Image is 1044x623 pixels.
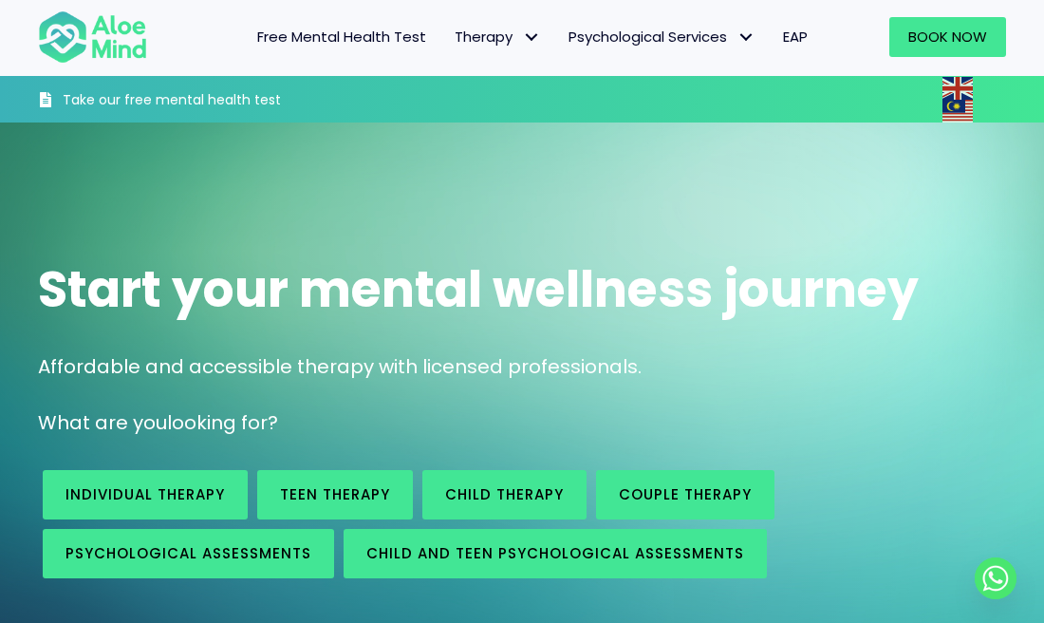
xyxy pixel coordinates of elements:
[975,557,1016,599] a: Whatsapp
[43,470,248,519] a: Individual therapy
[596,470,774,519] a: Couple therapy
[942,100,973,123] img: ms
[257,27,426,47] span: Free Mental Health Test
[38,353,1006,381] p: Affordable and accessible therapy with licensed professionals.
[344,529,767,578] a: Child and Teen Psychological assessments
[366,543,744,563] span: Child and Teen Psychological assessments
[166,17,822,57] nav: Menu
[257,470,413,519] a: Teen Therapy
[65,484,225,504] span: Individual therapy
[445,484,564,504] span: Child Therapy
[243,17,440,57] a: Free Mental Health Test
[889,17,1006,57] a: Book Now
[38,9,147,65] img: Aloe mind Logo
[43,529,334,578] a: Psychological assessments
[619,484,752,504] span: Couple therapy
[942,100,975,122] a: Malay
[769,17,822,57] a: EAP
[280,484,390,504] span: Teen Therapy
[38,409,167,436] span: What are you
[65,543,311,563] span: Psychological assessments
[422,470,587,519] a: Child Therapy
[783,27,808,47] span: EAP
[440,17,554,57] a: TherapyTherapy: submenu
[908,27,987,47] span: Book Now
[732,24,759,51] span: Psychological Services: submenu
[63,91,338,110] h3: Take our free mental health test
[569,27,755,47] span: Psychological Services
[942,77,973,100] img: en
[38,81,338,123] a: Take our free mental health test
[455,27,540,47] span: Therapy
[554,17,769,57] a: Psychological ServicesPsychological Services: submenu
[38,255,919,324] span: Start your mental wellness journey
[517,24,545,51] span: Therapy: submenu
[942,76,975,98] a: English
[167,409,278,436] span: looking for?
